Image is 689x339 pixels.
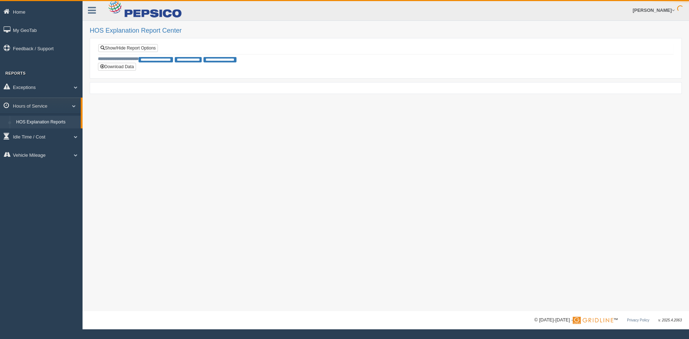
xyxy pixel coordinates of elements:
a: Privacy Policy [627,318,649,322]
a: HOS Explanation Reports [13,116,81,129]
div: © [DATE]-[DATE] - ™ [534,316,682,324]
h2: HOS Explanation Report Center [90,27,682,34]
span: v. 2025.4.2063 [658,318,682,322]
a: Show/Hide Report Options [98,44,158,52]
button: Download Data [98,63,136,71]
img: Gridline [573,317,613,324]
